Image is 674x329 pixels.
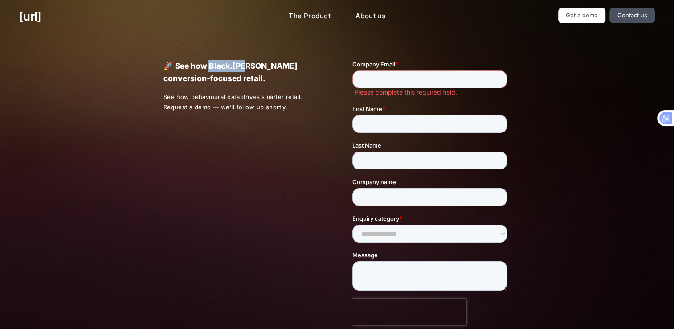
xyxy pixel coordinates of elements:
[609,8,655,23] a: Contact us
[282,8,338,25] a: The Product
[348,8,392,25] a: About us
[19,8,41,25] a: [URL]
[558,8,606,23] a: Get a demo
[163,60,321,85] p: 🚀 See how Black.[PERSON_NAME] conversion-focused retail.
[163,92,322,112] p: See how behavioural data drives smarter retail. Request a demo — we’ll follow up shortly.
